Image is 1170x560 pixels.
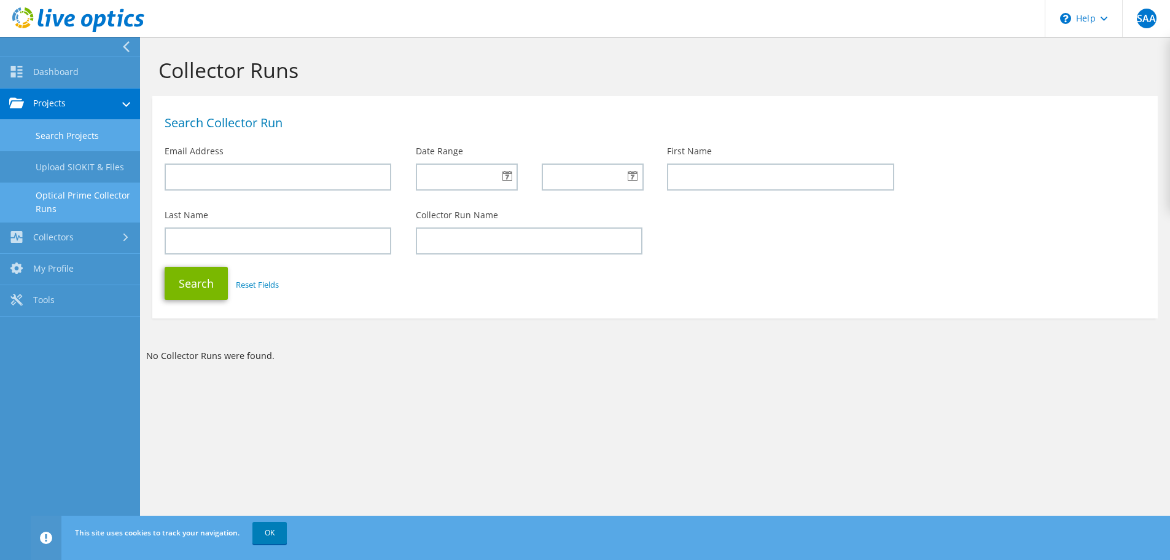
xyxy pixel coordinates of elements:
h1: Collector Runs [158,57,1145,83]
label: First Name [667,145,712,157]
a: OK [252,522,287,544]
a: Reset Fields [236,279,279,290]
span: SAA [1137,9,1156,28]
label: Date Range [416,145,463,157]
p: No Collector Runs were found. [146,349,1164,363]
label: Collector Run Name [416,209,498,221]
button: Search [165,267,228,300]
label: Last Name [165,209,208,221]
label: Email Address [165,145,224,157]
span: This site uses cookies to track your navigation. [75,527,240,538]
svg: \n [1060,13,1071,24]
h1: Search Collector Run [165,117,1139,129]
